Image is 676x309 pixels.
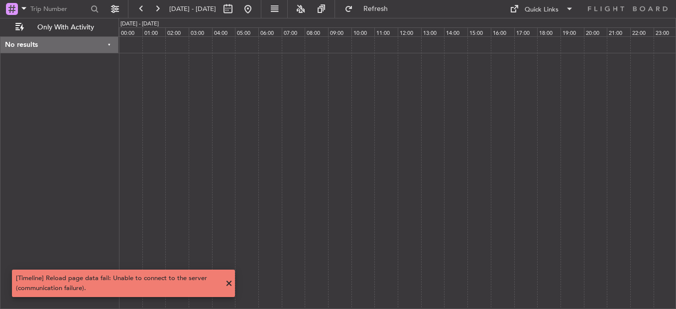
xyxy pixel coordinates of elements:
div: 10:00 [351,27,375,36]
div: 18:00 [537,27,561,36]
div: 13:00 [421,27,445,36]
div: 22:00 [630,27,654,36]
div: 05:00 [235,27,258,36]
div: 06:00 [258,27,282,36]
div: 00:00 [119,27,142,36]
span: [DATE] - [DATE] [169,4,216,13]
div: 19:00 [561,27,584,36]
div: 21:00 [607,27,630,36]
div: 01:00 [142,27,166,36]
div: [DATE] - [DATE] [120,20,159,28]
div: 11:00 [374,27,398,36]
div: 02:00 [165,27,189,36]
button: Only With Activity [11,19,108,35]
div: Quick Links [525,5,559,15]
div: 09:00 [328,27,351,36]
div: [Timeline] Reload page data fail: Unable to connect to the server (communication failure). [16,274,220,293]
button: Refresh [340,1,400,17]
div: 03:00 [189,27,212,36]
span: Only With Activity [26,24,105,31]
div: 16:00 [491,27,514,36]
div: 12:00 [398,27,421,36]
input: Trip Number [30,1,88,16]
div: 14:00 [444,27,467,36]
div: 04:00 [212,27,235,36]
span: Refresh [355,5,397,12]
div: 17:00 [514,27,538,36]
div: 08:00 [305,27,328,36]
div: 07:00 [282,27,305,36]
div: 20:00 [584,27,607,36]
button: Quick Links [505,1,578,17]
div: 15:00 [467,27,491,36]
